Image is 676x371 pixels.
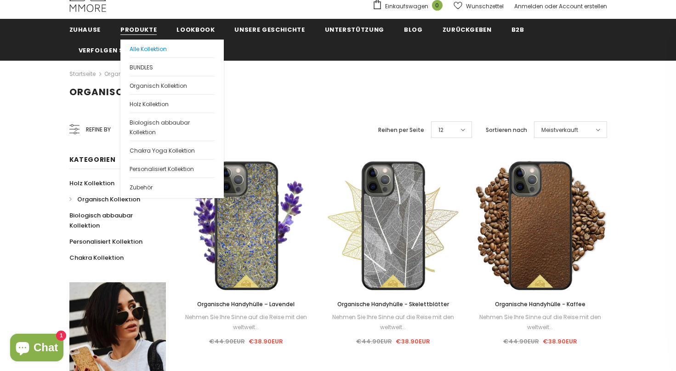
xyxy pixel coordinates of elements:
a: Zurückgeben [443,19,492,40]
a: Holz Kollektion [69,175,114,191]
span: Holz Kollektion [69,179,114,188]
a: Zubehör [130,177,215,196]
a: Blog [404,19,423,40]
span: Blog [404,25,423,34]
span: Einkaufswagen [385,2,428,11]
a: Biologisch abbaubar Kollektion [130,113,215,141]
a: Produkte [120,19,157,40]
span: Organisch Kollektion [69,86,194,98]
a: Chakra Kollektion [69,250,124,266]
a: Unsere Geschichte [234,19,305,40]
inbox-online-store-chat: Onlineshop-Chat von Shopify [7,334,66,364]
a: Organische Handyhülle - Skelettblätter [326,299,460,309]
span: Wunschzettel [466,2,504,11]
span: Chakra Yoga Kollektion [130,147,195,154]
a: Biologisch abbaubar Kollektion [69,207,156,234]
span: Refine by [86,125,111,135]
span: Personalisiert Kollektion [130,165,194,173]
span: oder [545,2,557,10]
a: Alle Kollektion [130,40,215,57]
span: €44.90EUR [503,337,539,346]
span: Holz Kollektion [130,100,169,108]
span: €38.90EUR [249,337,283,346]
a: Verfolgen Sie Ihre Bestellung [79,40,190,60]
a: Unterstützung [325,19,384,40]
span: Unterstützung [325,25,384,34]
span: Zurückgeben [443,25,492,34]
span: Meistverkauft [541,126,578,135]
span: Organische Handyhülle - Skelettblätter [337,300,449,308]
span: €44.90EUR [209,337,245,346]
span: Verfolgen Sie Ihre Bestellung [79,46,190,55]
span: Organisch Kollektion [77,195,140,204]
span: Chakra Kollektion [69,253,124,262]
a: Chakra Yoga Kollektion [130,141,215,159]
span: Unsere Geschichte [234,25,305,34]
a: Anmelden [514,2,543,10]
a: Organisch Kollektion [104,70,162,78]
span: Lookbook [176,25,215,34]
span: €38.90EUR [543,337,577,346]
a: Organische Handyhülle - Kaffee [473,299,607,309]
a: Organisch Kollektion [130,76,215,94]
label: Sortieren nach [486,126,527,135]
span: Produkte [120,25,157,34]
span: €44.90EUR [356,337,392,346]
a: Lookbook [176,19,215,40]
div: Nehmen Sie Ihre Sinne auf die Reise mit den weltweit... [326,312,460,332]
span: Zubehör [130,183,153,191]
div: Nehmen Sie Ihre Sinne auf die Reise mit den weltweit... [180,312,313,332]
a: Zuhause [69,19,101,40]
a: Organische Handyhülle – Lavendel [180,299,313,309]
a: Startseite [69,68,96,80]
span: Kategorien [69,155,116,164]
span: BUNDLES [130,63,153,71]
label: Reihen per Seite [378,126,424,135]
a: BUNDLES [130,57,215,76]
span: Organische Handyhülle - Kaffee [495,300,585,308]
a: B2B [511,19,524,40]
a: Account erstellen [559,2,607,10]
span: Organische Handyhülle – Lavendel [197,300,295,308]
span: Organisch Kollektion [130,82,187,90]
a: Organisch Kollektion [69,191,140,207]
span: Personalisiert Kollektion [69,237,142,246]
span: B2B [511,25,524,34]
div: Nehmen Sie Ihre Sinne auf die Reise mit den weltweit... [473,312,607,332]
span: Alle Kollektion [130,45,167,53]
span: Biologisch abbaubar Kollektion [130,119,190,136]
a: Holz Kollektion [130,94,215,113]
a: Personalisiert Kollektion [130,159,215,177]
span: Zuhause [69,25,101,34]
a: Personalisiert Kollektion [69,234,142,250]
span: Biologisch abbaubar Kollektion [69,211,133,230]
span: €38.90EUR [396,337,430,346]
span: 12 [438,126,443,135]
